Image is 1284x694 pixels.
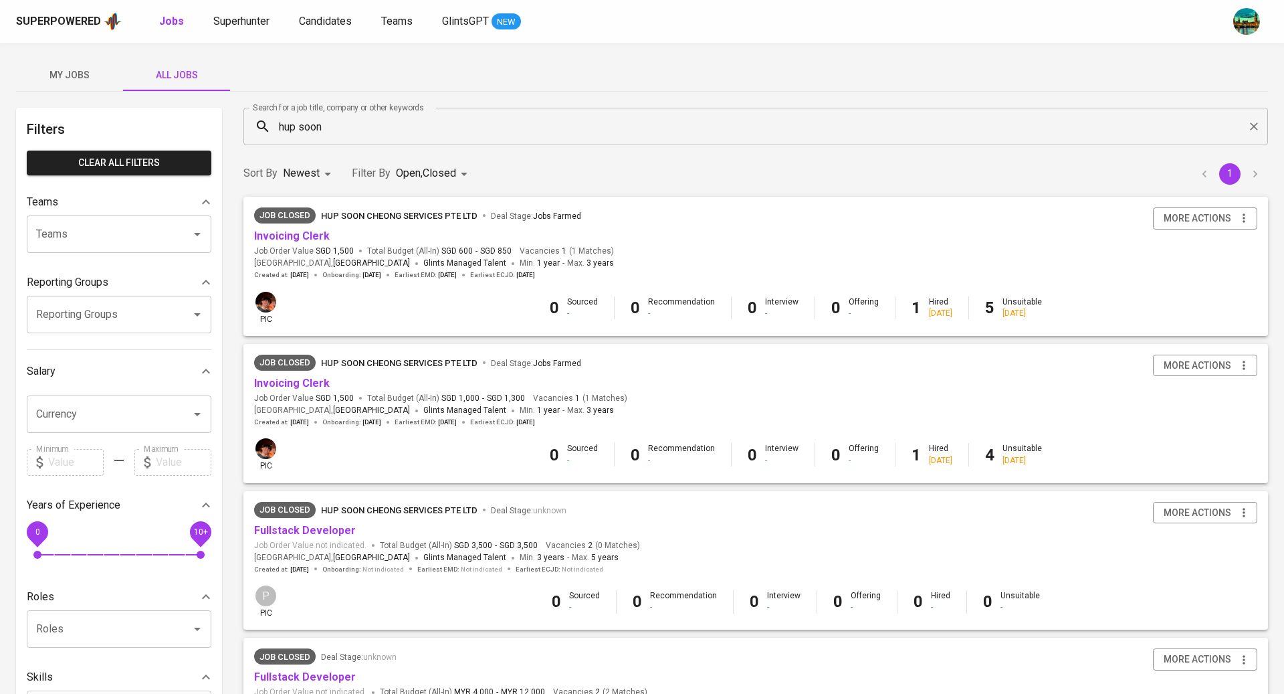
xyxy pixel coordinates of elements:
div: Offering [851,590,881,613]
span: Clear All filters [37,155,201,171]
p: Newest [283,165,320,181]
span: Min. [520,406,560,415]
input: Value [48,449,104,476]
div: - [569,602,600,613]
b: 1 [912,446,921,464]
div: Skills [27,664,211,691]
nav: pagination navigation [1192,163,1268,185]
span: SGD 1,300 [487,393,525,404]
span: [DATE] [438,270,457,280]
b: 0 [631,298,640,317]
span: Earliest EMD : [395,270,457,280]
b: 0 [983,592,992,611]
div: - [931,602,950,613]
span: [GEOGRAPHIC_DATA] , [254,257,410,270]
div: Hired [931,590,950,613]
span: [DATE] [290,270,309,280]
span: [GEOGRAPHIC_DATA] , [254,404,410,418]
div: Unsuitable [1002,296,1042,319]
span: 3 years [586,406,614,415]
b: 0 [831,446,841,464]
a: Invoicing Clerk [254,377,330,389]
span: Superhunter [213,15,270,27]
span: [DATE] [516,418,535,427]
div: - [765,455,798,466]
button: Clear All filters [27,151,211,175]
b: 0 [631,446,640,464]
span: 1 [573,393,580,404]
span: Job Closed [254,356,316,369]
span: Glints Managed Talent [423,406,506,415]
img: diemas@glints.com [255,438,276,459]
b: 0 [748,446,757,464]
span: SGD 3,500 [500,540,538,551]
p: Years of Experience [27,497,120,513]
img: a5d44b89-0c59-4c54-99d0-a63b29d42bd3.jpg [1233,8,1260,35]
span: 10+ [193,527,207,536]
b: 5 [985,298,994,317]
a: GlintsGPT NEW [442,13,521,30]
div: Newest [283,161,336,186]
div: [DATE] [929,308,952,319]
div: Offering [849,296,879,319]
span: Deal Stage : [321,653,397,662]
button: more actions [1153,207,1257,230]
a: Teams [381,13,415,30]
span: - [562,404,564,418]
button: Open [188,225,207,244]
span: more actions [1164,210,1231,227]
div: - [648,308,715,319]
div: Interview [765,296,798,319]
span: Glints Managed Talent [423,258,506,268]
span: Vacancies ( 1 Matches ) [520,246,614,257]
span: more actions [1164,651,1231,668]
span: [GEOGRAPHIC_DATA] [333,404,410,418]
span: [DATE] [362,270,381,280]
span: Deal Stage : [491,211,581,221]
span: Glints Managed Talent [423,553,506,562]
span: Closed [423,167,456,179]
span: Not indicated [461,565,502,574]
a: Fullstack Developer [254,671,356,683]
button: Clear [1245,117,1263,136]
a: Superhunter [213,13,272,30]
span: 1 year [537,258,560,268]
input: Value [156,449,211,476]
span: Job Closed [254,650,316,664]
button: page 1 [1219,163,1241,185]
span: [GEOGRAPHIC_DATA] [333,257,410,270]
div: [DATE] [1002,308,1042,319]
b: 0 [552,592,561,611]
span: [GEOGRAPHIC_DATA] , [254,551,410,565]
button: more actions [1153,355,1257,377]
span: Max. [567,406,614,415]
span: [GEOGRAPHIC_DATA] [333,551,410,565]
div: - [567,308,598,319]
span: unknown [533,506,566,515]
p: Teams [27,194,58,210]
span: [DATE] [516,270,535,280]
span: Vacancies ( 0 Matches ) [546,540,640,551]
span: Deal Stage : [491,506,566,515]
a: Jobs [159,13,187,30]
div: - [851,602,881,613]
b: Jobs [159,15,184,27]
span: Created at : [254,418,309,427]
b: 0 [550,446,559,464]
div: Recommendation [648,443,715,466]
span: SGD 1,000 [441,393,479,404]
div: Roles [27,584,211,610]
span: Onboarding : [322,565,404,574]
img: diemas@glints.com [255,292,276,313]
p: Salary [27,363,56,379]
span: Created at : [254,270,309,280]
div: Recommendation [648,296,715,319]
div: - [567,455,598,466]
div: - [849,308,879,319]
div: - [849,455,879,466]
div: [DATE] [929,455,952,466]
div: pic [254,290,278,325]
div: [DATE] [1002,455,1042,466]
span: SGD 1,500 [316,246,354,257]
span: Job Order Value not indicated. [254,540,366,551]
